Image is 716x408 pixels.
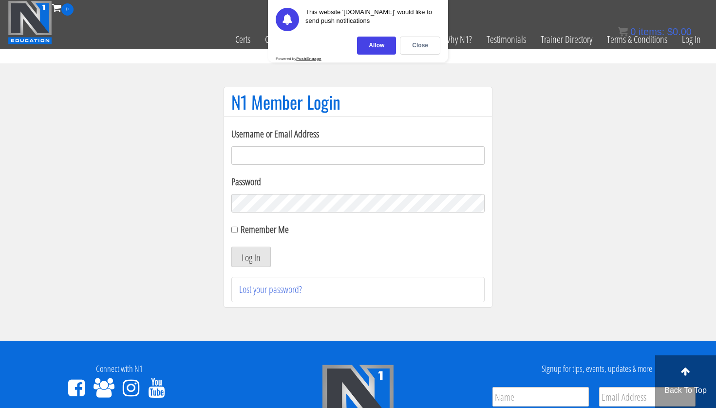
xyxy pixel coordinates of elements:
a: Certs [228,16,258,63]
a: 0 [52,1,74,14]
a: Log In [675,16,708,63]
bdi: 0.00 [667,26,692,37]
input: Name [492,387,589,407]
a: Course List [258,16,306,63]
button: Log In [231,247,271,267]
a: Why N1? [436,16,479,63]
a: 0 items: $0.00 [618,26,692,37]
div: This website '[DOMAIN_NAME]' would like to send push notifications [305,8,440,31]
div: Close [400,37,440,55]
div: Allow [357,37,396,55]
img: n1-education [8,0,52,44]
img: icon11.png [618,27,628,37]
h4: Connect with N1 [7,364,231,374]
label: Remember Me [241,223,289,236]
span: 0 [630,26,636,37]
span: items: [639,26,664,37]
input: Email Address [599,387,696,407]
label: Password [231,175,485,189]
h4: Signup for tips, events, updates & more [485,364,709,374]
h1: N1 Member Login [231,92,485,112]
label: Username or Email Address [231,127,485,141]
a: Testimonials [479,16,533,63]
a: Lost your password? [239,283,302,296]
span: 0 [61,3,74,16]
a: Terms & Conditions [600,16,675,63]
div: Powered by [276,57,321,61]
a: Trainer Directory [533,16,600,63]
span: $ [667,26,673,37]
strong: PushEngage [296,57,321,61]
